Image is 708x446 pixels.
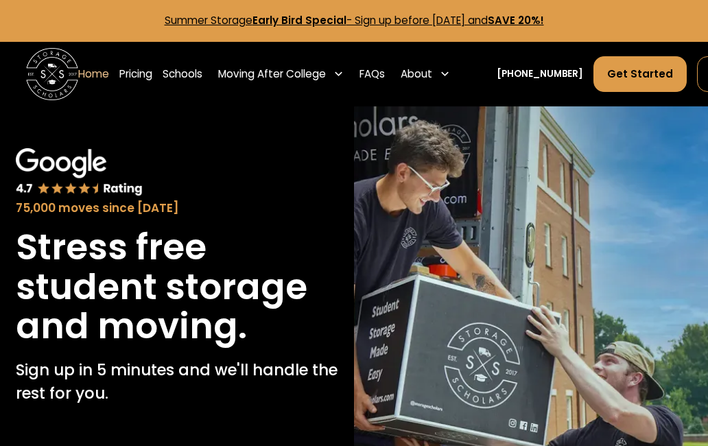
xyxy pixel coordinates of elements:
[78,56,109,92] a: Home
[165,13,544,27] a: Summer StorageEarly Bird Special- Sign up before [DATE] andSAVE 20%!
[488,13,544,27] strong: SAVE 20%!
[16,358,339,405] p: Sign up in 5 minutes and we'll handle the rest for you.
[163,56,202,92] a: Schools
[395,56,456,92] div: About
[26,48,78,100] img: Storage Scholars main logo
[213,56,349,92] div: Moving After College
[16,148,143,197] img: Google 4.7 star rating
[497,67,583,81] a: [PHONE_NUMBER]
[119,56,152,92] a: Pricing
[252,13,346,27] strong: Early Bird Special
[16,227,339,345] h1: Stress free student storage and moving.
[26,48,78,100] a: home
[16,200,339,218] div: 75,000 moves since [DATE]
[218,67,326,82] div: Moving After College
[593,56,687,91] a: Get Started
[401,67,432,82] div: About
[359,56,385,92] a: FAQs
